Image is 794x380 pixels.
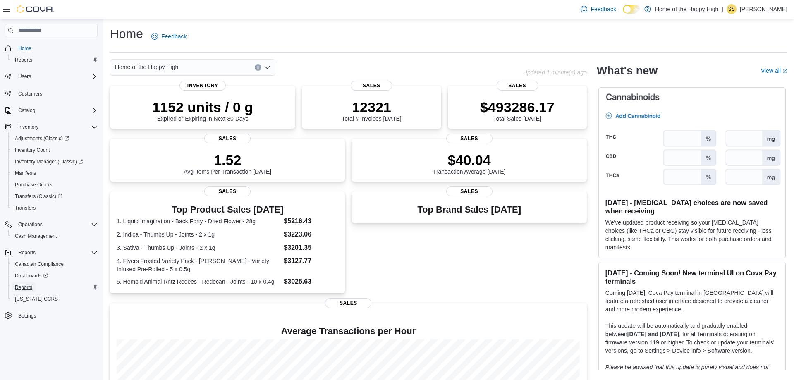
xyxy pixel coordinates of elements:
a: Inventory Count [12,145,53,155]
p: 1.52 [184,152,271,168]
a: Reports [12,282,36,292]
span: Sales [496,81,538,91]
dd: $3223.06 [284,229,338,239]
span: Users [15,72,98,81]
p: Updated 1 minute(s) ago [523,69,587,76]
p: Coming [DATE], Cova Pay terminal in [GEOGRAPHIC_DATA] will feature a refreshed user interface des... [605,289,779,313]
span: Customers [18,91,42,97]
a: Transfers (Classic) [12,191,66,201]
div: Avg Items Per Transaction [DATE] [184,152,271,175]
span: Canadian Compliance [12,259,98,269]
span: Purchase Orders [15,182,53,188]
button: Home [2,42,101,54]
button: Reports [15,248,39,258]
span: Inventory [18,124,38,130]
button: Reports [2,247,101,258]
dd: $3201.35 [284,243,338,253]
button: Transfers [8,202,101,214]
p: [PERSON_NAME] [740,4,787,14]
dt: 2. Indica - Thumbs Up - Joints - 2 x 1g [117,230,280,239]
button: Inventory [2,121,101,133]
span: Reports [15,284,32,291]
a: Canadian Compliance [12,259,67,269]
a: Adjustments (Classic) [12,134,72,143]
span: Settings [18,313,36,319]
dt: 1. Liquid Imagination - Back Forty - Dried Flower - 28g [117,217,280,225]
span: Inventory Count [15,147,50,153]
p: | [722,4,723,14]
span: SS [728,4,735,14]
span: Reports [18,249,36,256]
span: Dashboards [12,271,98,281]
a: Dashboards [8,270,101,282]
span: Sales [446,186,493,196]
a: Manifests [12,168,39,178]
span: Catalog [15,105,98,115]
div: Total Sales [DATE] [480,99,555,122]
a: Settings [15,311,39,321]
span: Feedback [161,32,187,41]
button: Reports [8,54,101,66]
button: Canadian Compliance [8,258,101,270]
a: View allExternal link [761,67,787,74]
span: Transfers [12,203,98,213]
dt: 3. Sativa - Thumbs Up - Joints - 2 x 1g [117,244,280,252]
button: Purchase Orders [8,179,101,191]
span: Sales [446,134,493,143]
p: 1152 units / 0 g [152,99,253,115]
h3: Top Product Sales [DATE] [117,205,338,215]
span: Inventory [15,122,98,132]
a: [US_STATE] CCRS [12,294,61,304]
a: Feedback [148,28,190,45]
span: Home of the Happy High [115,62,178,72]
a: Customers [15,89,45,99]
a: Purchase Orders [12,180,56,190]
dt: 4. Flyers Frosted Variety Pack - [PERSON_NAME] - Variety Infused Pre-Rolled - 5 x 0.5g [117,257,280,273]
button: Users [2,71,101,82]
p: Home of the Happy High [655,4,718,14]
span: Inventory Count [12,145,98,155]
button: Inventory Count [8,144,101,156]
h4: Average Transactions per Hour [117,326,580,336]
span: Operations [18,221,43,228]
button: Catalog [2,105,101,116]
p: We've updated product receiving so your [MEDICAL_DATA] choices (like THCa or CBG) stay visible fo... [605,218,779,251]
button: Inventory [15,122,42,132]
span: Adjustments (Classic) [15,135,69,142]
span: Transfers (Classic) [12,191,98,201]
a: Reports [12,55,36,65]
dd: $3127.77 [284,256,338,266]
h3: [DATE] - [MEDICAL_DATA] choices are now saved when receiving [605,198,779,215]
h2: What's new [597,64,658,77]
span: Reports [12,282,98,292]
strong: [DATE] and [DATE] [627,331,679,337]
button: Open list of options [264,64,270,71]
dd: $5216.43 [284,216,338,226]
span: Customers [15,88,98,98]
button: Operations [15,220,46,229]
em: Please be advised that this update is purely visual and does not impact payment functionality. [605,364,769,379]
span: Sales [204,186,251,196]
p: $493286.17 [480,99,555,115]
dd: $3025.63 [284,277,338,287]
span: Manifests [12,168,98,178]
button: Users [15,72,34,81]
input: Dark Mode [623,5,640,14]
span: Users [18,73,31,80]
span: Catalog [18,107,35,114]
nav: Complex example [5,39,98,343]
dt: 5. Hemp'd Animal Rntz Redees - Redecan - Joints - 10 x 0.4g [117,277,280,286]
p: This update will be automatically and gradually enabled between , for all terminals operating on ... [605,322,779,355]
h1: Home [110,26,143,42]
button: Clear input [255,64,261,71]
span: Cash Management [12,231,98,241]
span: Reports [15,57,32,63]
span: Canadian Compliance [15,261,64,268]
span: Inventory [179,81,226,91]
span: Sales [204,134,251,143]
button: Settings [2,310,101,322]
p: $40.04 [433,152,506,168]
a: Dashboards [12,271,51,281]
span: Cash Management [15,233,57,239]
